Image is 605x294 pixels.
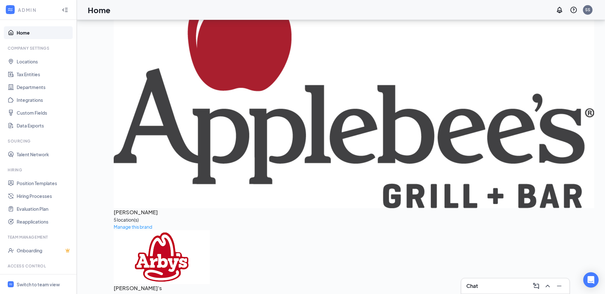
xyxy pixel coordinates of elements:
a: Custom Fields [17,106,71,119]
a: Manage this brand [114,224,152,230]
div: 5 location(s) [114,216,594,223]
div: Switch to team view [17,281,60,288]
a: Tax Entities [17,68,71,81]
a: OnboardingCrown [17,244,71,257]
div: Team Management [8,234,70,240]
svg: Notifications [556,6,563,14]
a: Evaluation Plan [17,202,71,215]
div: ADMIN [18,7,56,13]
div: Company Settings [8,45,70,51]
div: Hiring [8,167,70,173]
div: Open Intercom Messenger [583,272,599,288]
a: Reapplications [17,215,71,228]
h3: [PERSON_NAME]'s [114,284,594,292]
a: Hiring Processes [17,190,71,202]
div: SS [585,7,590,12]
a: Locations [17,55,71,68]
h1: Home [88,4,110,15]
svg: QuestionInfo [570,6,577,14]
button: ChevronUp [543,281,553,291]
a: Talent Network [17,148,71,161]
a: Position Templates [17,177,71,190]
svg: Minimize [555,282,563,290]
svg: WorkstreamLogo [9,282,13,286]
button: ComposeMessage [531,281,541,291]
svg: ChevronUp [544,282,552,290]
svg: Collapse [62,7,68,13]
img: Arby's logo [114,230,210,284]
a: Data Exports [17,119,71,132]
button: Minimize [554,281,564,291]
a: Departments [17,81,71,94]
div: Sourcing [8,138,70,144]
svg: WorkstreamLogo [7,6,13,13]
a: Users [17,273,71,286]
h3: [PERSON_NAME] [114,208,594,216]
a: Home [17,26,71,39]
a: Integrations [17,94,71,106]
h3: Chat [466,282,478,290]
div: Access control [8,263,70,269]
svg: ComposeMessage [532,282,540,290]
